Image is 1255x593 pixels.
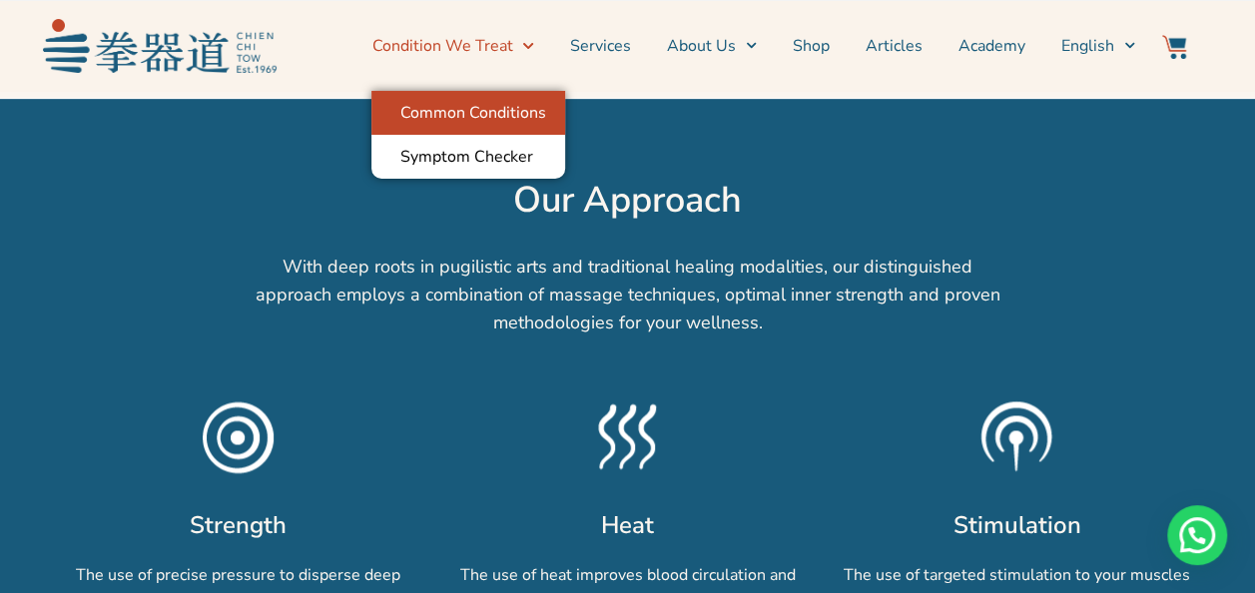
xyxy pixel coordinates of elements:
a: Condition We Treat [371,21,533,71]
a: Academy [958,21,1025,71]
h2: Stimulation [832,507,1201,543]
h2: Heat [442,507,812,543]
h2: Our Approach [10,179,1245,223]
a: Common Conditions [371,91,565,135]
a: Symptom Checker [371,135,565,179]
img: Website Icon-03 [1162,35,1186,59]
nav: Menu [287,21,1135,71]
a: Shop [793,21,830,71]
p: With deep roots in pugilistic arts and traditional healing modalities, our distinguished approach... [254,253,1002,336]
a: Services [570,21,631,71]
h2: Strength [54,507,423,543]
ul: Condition We Treat [371,91,565,179]
a: English [1061,21,1135,71]
a: Articles [866,21,923,71]
a: About Us [667,21,757,71]
span: English [1061,34,1114,58]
